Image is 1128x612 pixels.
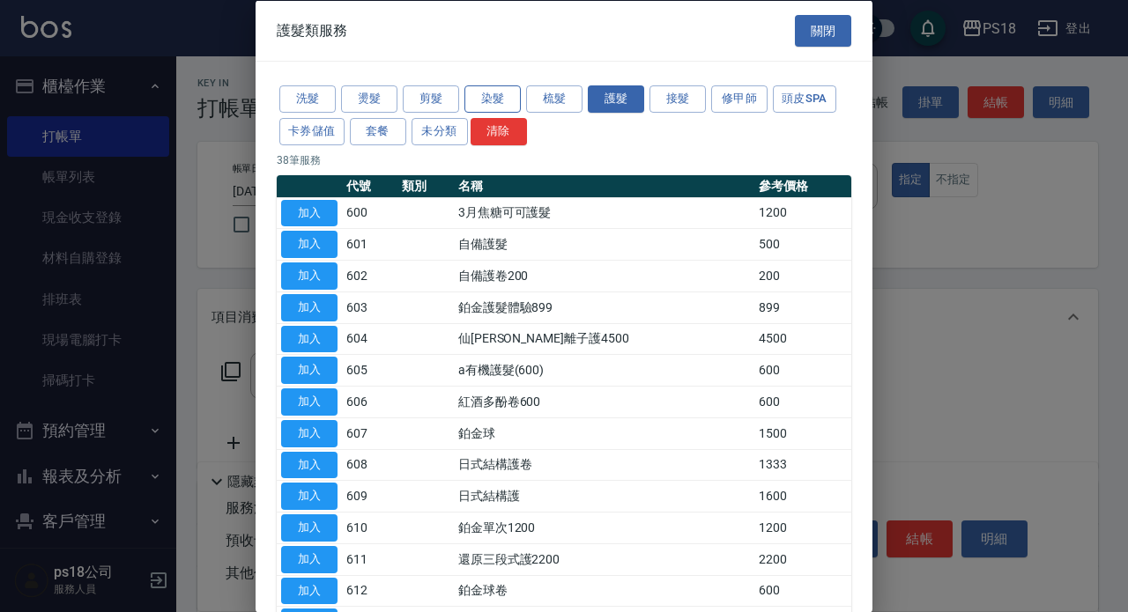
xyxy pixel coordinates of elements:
[754,543,851,575] td: 2200
[454,386,754,417] td: 紅酒多酚卷600
[281,357,338,384] button: 加入
[281,577,338,604] button: 加入
[281,545,338,572] button: 加入
[454,228,754,260] td: 自備護髮
[754,480,851,512] td: 1600
[342,543,397,575] td: 611
[342,228,397,260] td: 601
[350,117,406,144] button: 套餐
[454,480,754,512] td: 日式結構護
[279,117,345,144] button: 卡券儲值
[754,228,851,260] td: 500
[403,85,459,113] button: 剪髮
[281,231,338,258] button: 加入
[342,260,397,291] td: 602
[412,117,468,144] button: 未分類
[454,197,754,229] td: 3月焦糖可可護髮
[342,174,397,197] th: 代號
[711,85,768,113] button: 修甲師
[754,197,851,229] td: 1200
[454,354,754,386] td: a有機護髮(600)
[342,386,397,417] td: 606
[454,174,754,197] th: 名稱
[773,85,836,113] button: 頭皮SPA
[281,451,338,478] button: 加入
[342,291,397,323] td: 603
[588,85,644,113] button: 護髮
[454,543,754,575] td: 還原三段式護2200
[281,199,338,226] button: 加入
[754,354,851,386] td: 600
[454,260,754,291] td: 自備護卷200
[342,512,397,543] td: 610
[281,293,338,321] button: 加入
[281,514,338,542] button: 加入
[471,117,527,144] button: 清除
[397,174,453,197] th: 類別
[454,417,754,449] td: 鉑金球
[342,449,397,481] td: 608
[342,417,397,449] td: 607
[754,291,851,323] td: 899
[526,85,583,113] button: 梳髮
[754,417,851,449] td: 1500
[281,419,338,446] button: 加入
[279,85,336,113] button: 洗髮
[454,291,754,323] td: 鉑金護髮體驗899
[342,354,397,386] td: 605
[281,388,338,416] button: 加入
[754,512,851,543] td: 1200
[277,151,851,167] p: 38 筆服務
[464,85,521,113] button: 染髮
[281,262,338,290] button: 加入
[341,85,397,113] button: 燙髮
[754,174,851,197] th: 參考價格
[454,449,754,481] td: 日式結構護卷
[795,14,851,47] button: 關閉
[342,575,397,607] td: 612
[342,480,397,512] td: 609
[754,386,851,417] td: 600
[342,197,397,229] td: 600
[754,323,851,355] td: 4500
[281,325,338,352] button: 加入
[281,483,338,510] button: 加入
[754,449,851,481] td: 1333
[454,575,754,607] td: 鉑金球卷
[649,85,706,113] button: 接髮
[754,575,851,607] td: 600
[277,21,347,39] span: 護髮類服務
[454,323,754,355] td: 仙[PERSON_NAME]離子護4500
[754,260,851,291] td: 200
[342,323,397,355] td: 604
[454,512,754,543] td: 鉑金單次1200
